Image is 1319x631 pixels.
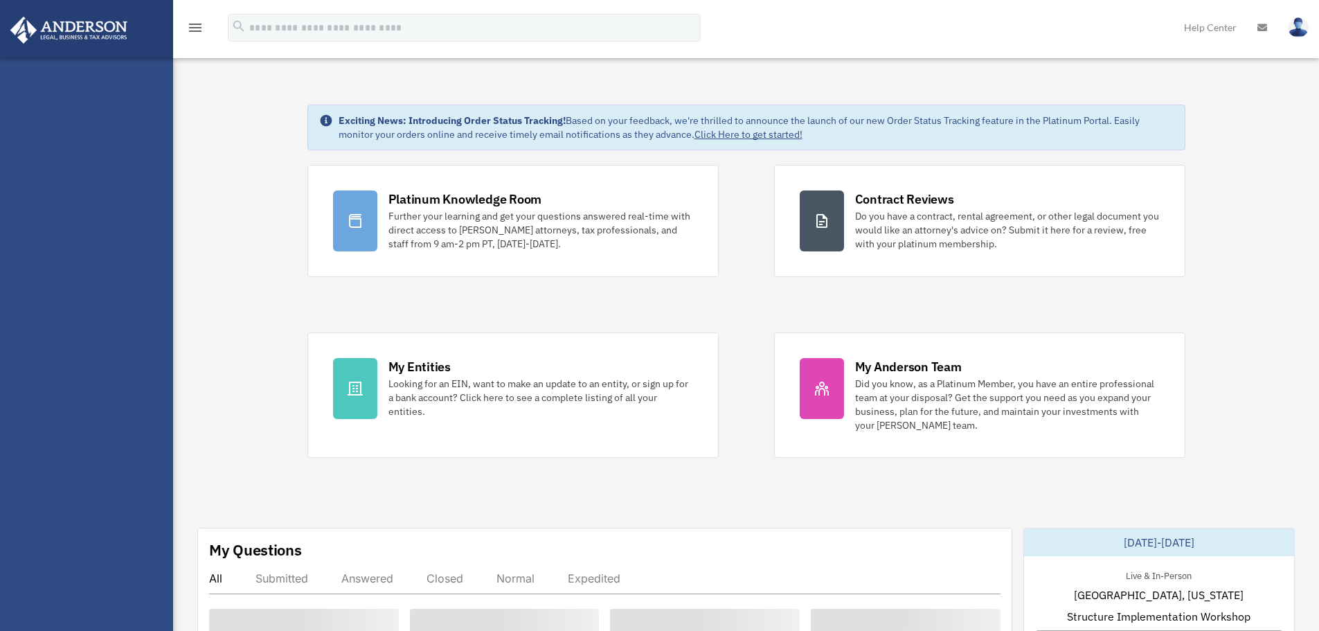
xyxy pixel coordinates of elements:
[231,19,246,34] i: search
[694,128,802,141] a: Click Here to get started!
[388,209,693,251] div: Further your learning and get your questions answered real-time with direct access to [PERSON_NAM...
[339,114,1174,141] div: Based on your feedback, we're thrilled to announce the launch of our new Order Status Tracking fe...
[209,571,222,585] div: All
[1288,17,1309,37] img: User Pic
[855,377,1160,432] div: Did you know, as a Platinum Member, you have an entire professional team at your disposal? Get th...
[855,190,954,208] div: Contract Reviews
[855,358,962,375] div: My Anderson Team
[855,209,1160,251] div: Do you have a contract, rental agreement, or other legal document you would like an attorney's ad...
[209,540,302,560] div: My Questions
[774,165,1185,277] a: Contract Reviews Do you have a contract, rental agreement, or other legal document you would like...
[187,19,204,36] i: menu
[341,571,393,585] div: Answered
[6,17,132,44] img: Anderson Advisors Platinum Portal
[307,165,719,277] a: Platinum Knowledge Room Further your learning and get your questions answered real-time with dire...
[339,114,566,127] strong: Exciting News: Introducing Order Status Tracking!
[1067,608,1250,625] span: Structure Implementation Workshop
[388,377,693,418] div: Looking for an EIN, want to make an update to an entity, or sign up for a bank account? Click her...
[774,332,1185,458] a: My Anderson Team Did you know, as a Platinum Member, you have an entire professional team at your...
[307,332,719,458] a: My Entities Looking for an EIN, want to make an update to an entity, or sign up for a bank accoun...
[427,571,463,585] div: Closed
[496,571,535,585] div: Normal
[1024,528,1294,556] div: [DATE]-[DATE]
[187,24,204,36] a: menu
[568,571,620,585] div: Expedited
[255,571,308,585] div: Submitted
[388,190,542,208] div: Platinum Knowledge Room
[388,358,451,375] div: My Entities
[1074,587,1244,603] span: [GEOGRAPHIC_DATA], [US_STATE]
[1115,567,1203,582] div: Live & In-Person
